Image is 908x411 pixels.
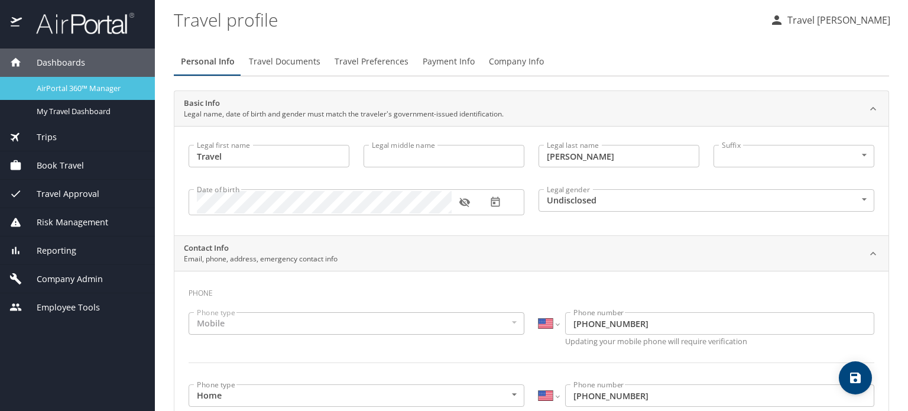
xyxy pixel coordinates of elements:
button: save [839,361,872,394]
div: Home [189,384,524,407]
span: Book Travel [22,159,84,172]
p: Travel [PERSON_NAME] [784,13,890,27]
button: Travel [PERSON_NAME] [765,9,895,31]
div: Contact InfoEmail, phone, address, emergency contact info [174,236,888,271]
span: Payment Info [423,54,475,69]
span: Employee Tools [22,301,100,314]
span: Travel Preferences [335,54,408,69]
span: Reporting [22,244,76,257]
span: Travel Documents [249,54,320,69]
div: Undisclosed [539,189,874,212]
h2: Basic Info [184,98,504,109]
p: Email, phone, address, emergency contact info [184,254,338,264]
div: ​ [714,145,874,167]
div: Profile [174,47,889,76]
span: Travel Approval [22,187,99,200]
span: Trips [22,131,57,144]
span: AirPortal 360™ Manager [37,83,141,94]
p: Updating your mobile phone will require verification [565,338,874,345]
span: Company Info [489,54,544,69]
span: Dashboards [22,56,85,69]
h2: Contact Info [184,242,338,254]
img: icon-airportal.png [11,12,23,35]
span: Company Admin [22,273,103,286]
span: My Travel Dashboard [37,106,141,117]
div: Mobile [189,312,524,335]
h3: Phone [189,280,874,300]
span: Personal Info [181,54,235,69]
h1: Travel profile [174,1,760,38]
div: Basic InfoLegal name, date of birth and gender must match the traveler's government-issued identi... [174,91,888,127]
p: Legal name, date of birth and gender must match the traveler's government-issued identification. [184,109,504,119]
div: Basic InfoLegal name, date of birth and gender must match the traveler's government-issued identi... [174,126,888,235]
img: airportal-logo.png [23,12,134,35]
span: Risk Management [22,216,108,229]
